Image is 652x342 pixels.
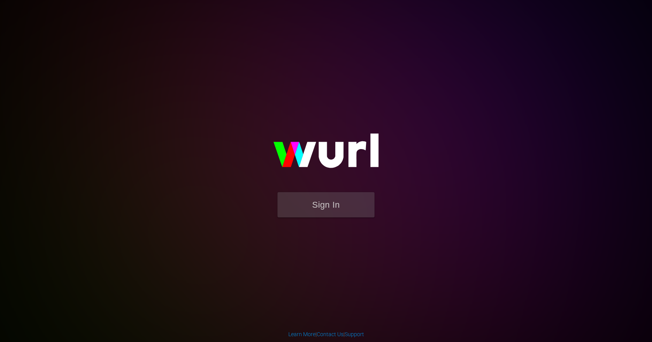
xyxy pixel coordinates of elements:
a: Learn More [288,331,316,337]
a: Support [345,331,364,337]
div: | | [288,330,364,338]
button: Sign In [277,192,375,217]
img: wurl-logo-on-black-223613ac3d8ba8fe6dc639794a292ebdb59501304c7dfd60c99c58986ef67473.svg [248,117,404,192]
a: Contact Us [317,331,343,337]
